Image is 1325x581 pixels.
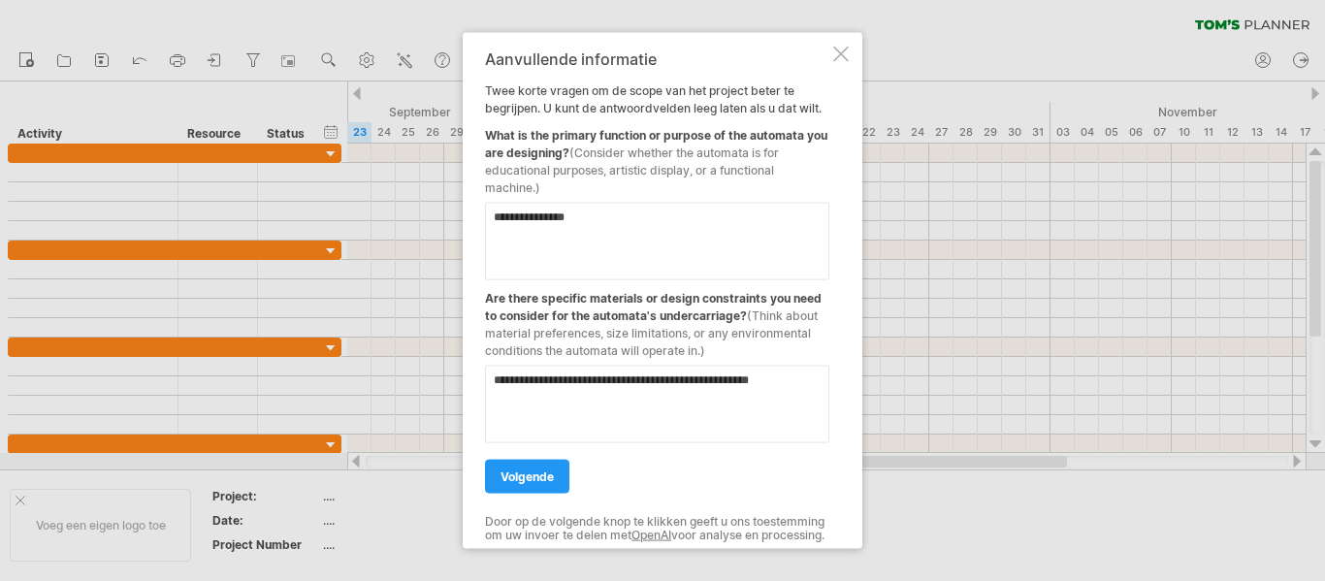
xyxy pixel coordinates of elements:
span: (Think about material preferences, size limitations, or any environmental conditions the automata... [485,307,818,357]
span: (Consider whether the automata is for educational purposes, artistic display, or a functional mac... [485,145,779,194]
div: Twee korte vragen om de scope van het project beter te begrijpen. U kunt de antwoordvelden leeg l... [485,49,829,532]
span: volgende [501,468,554,483]
div: Aanvullende informatie [485,49,829,67]
div: Door op de volgende knop te klikken geeft u ons toestemming om uw invoer te delen met voor analys... [485,514,829,542]
a: volgende [485,459,569,493]
div: What is the primary function or purpose of the automata you are designing? [485,116,829,196]
a: OpenAI [631,528,671,542]
div: Are there specific materials or design constraints you need to consider for the automata's underc... [485,279,829,359]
